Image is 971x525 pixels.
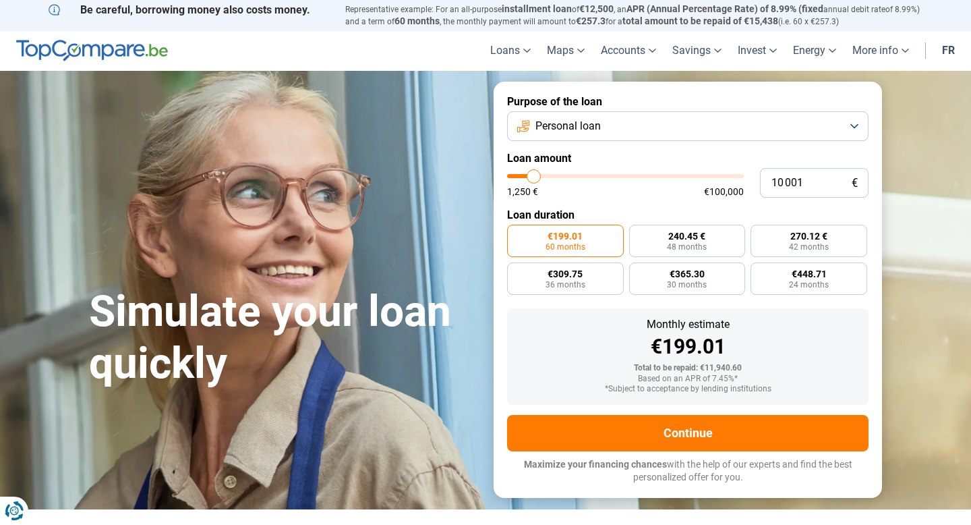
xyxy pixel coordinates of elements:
font: Simulate your loan quickly [89,286,451,389]
font: 60 months [546,242,585,252]
font: annual debit rate [823,5,885,14]
a: Accounts [593,31,664,71]
font: Be careful, borrowing money also costs money. [80,3,310,16]
font: € [852,176,858,190]
font: 42 months [789,242,829,252]
font: €199.01 [651,335,726,358]
font: €309.75 [548,269,583,279]
a: Energy [785,31,844,71]
button: Personal loan [507,111,869,141]
font: of 8.99%) and a term of [345,5,920,26]
font: *Subject to acceptance by lending institutions [605,384,771,393]
font: fixed [802,3,823,14]
font: €257.3 [576,16,606,26]
font: total amount to be repaid of €15,438 [622,16,778,26]
font: (i.e. 60 x €257.3) [778,17,839,26]
font: Invest [738,44,766,57]
font: Loans [490,44,520,57]
font: Accounts [601,44,645,57]
font: Representative example: For an all-purpose [345,5,502,14]
font: Savings [672,44,711,57]
font: Purpose of the loan [507,95,602,108]
font: fr [942,44,955,57]
a: Maps [539,31,593,71]
font: €12,500 [579,3,614,14]
font: Maps [547,44,574,57]
font: for a [606,17,622,26]
font: , an [614,5,626,14]
a: Invest [730,31,785,71]
font: Based on an APR of 7.45%* [638,374,738,383]
a: Savings [664,31,730,71]
font: €199.01 [548,231,583,242]
font: €448.71 [792,269,827,279]
a: fr [934,31,963,71]
font: 24 months [789,280,829,289]
font: , the monthly payment will amount to [440,17,576,26]
font: Loan amount [507,152,571,165]
button: Continue [507,415,869,451]
font: 30 months [667,280,707,289]
font: Loan duration [507,209,575,221]
font: Personal loan [535,119,601,132]
font: Monthly estimate [647,318,730,331]
font: Energy [793,44,825,57]
font: 48 months [667,242,707,252]
a: Loans [482,31,539,71]
font: €365.30 [670,269,705,279]
font: with the help of our experts and find the best personalized offer for you. [633,459,852,483]
font: Total to be repaid: €11,940.60 [634,363,742,372]
font: 60 months [394,16,440,26]
font: 240.45 € [668,231,705,242]
font: Continue [664,426,713,440]
font: 270.12 € [790,231,827,242]
font: 36 months [546,280,585,289]
font: installment loan [502,3,572,14]
font: 1,250 € [507,186,538,197]
a: More info [844,31,917,71]
font: APR (Annual Percentage Rate) of 8.99% ( [626,3,802,14]
font: More info [852,44,898,57]
font: €100,000 [704,186,744,197]
img: TopCompare [16,40,168,61]
font: Maximize your financing chances [524,459,667,470]
font: of [572,5,579,14]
